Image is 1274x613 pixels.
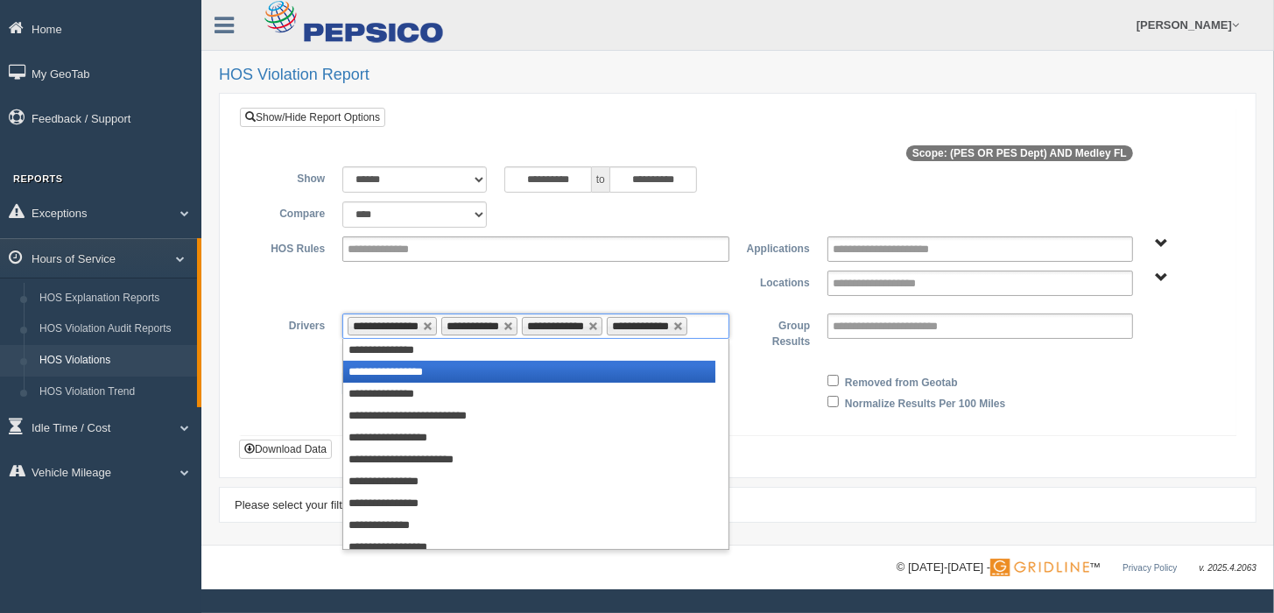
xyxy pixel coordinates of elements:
[738,314,819,349] label: Group Results
[738,271,819,292] label: Locations
[239,440,332,459] button: Download Data
[253,314,334,335] label: Drivers
[1123,563,1177,573] a: Privacy Policy
[253,201,334,222] label: Compare
[219,67,1256,84] h2: HOS Violation Report
[845,370,958,391] label: Removed from Geotab
[906,145,1133,161] span: Scope: (PES OR PES Dept) AND Medley FL
[32,345,197,377] a: HOS Violations
[240,108,385,127] a: Show/Hide Report Options
[32,283,197,314] a: HOS Explanation Reports
[897,559,1256,577] div: © [DATE]-[DATE] - ™
[738,236,819,257] label: Applications
[592,166,609,193] span: to
[845,391,1005,412] label: Normalize Results Per 100 Miles
[32,377,197,408] a: HOS Violation Trend
[1200,563,1256,573] span: v. 2025.4.2063
[32,314,197,345] a: HOS Violation Audit Reports
[253,166,334,187] label: Show
[253,236,334,257] label: HOS Rules
[235,498,648,511] span: Please select your filter options above and click "Apply Filters" to view your report.
[990,559,1089,576] img: Gridline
